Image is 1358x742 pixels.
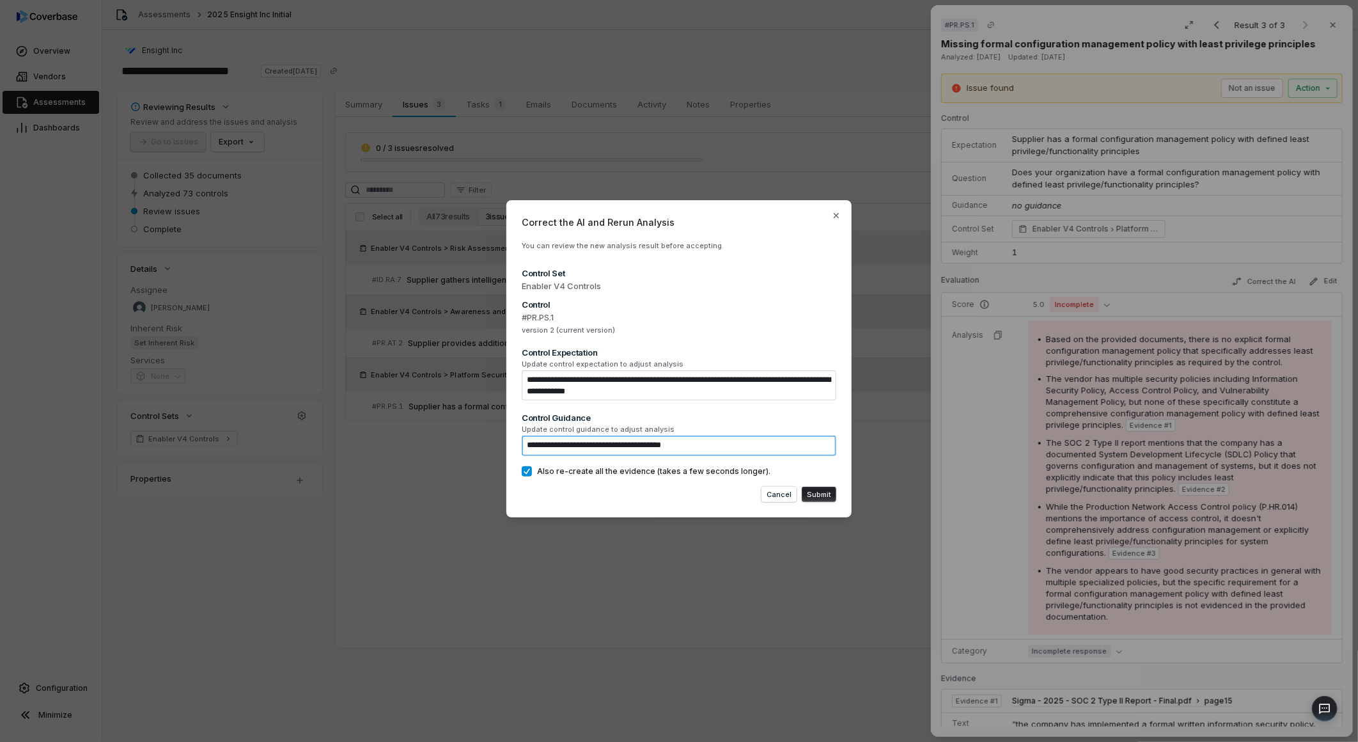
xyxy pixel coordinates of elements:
span: Update control guidance to adjust analysis [522,425,836,434]
span: Enabler V4 Controls [522,280,836,293]
button: Submit [802,487,836,502]
span: Also re-create all the evidence (takes a few seconds longer). [537,466,770,477]
div: Control Set [522,267,836,279]
button: Also re-create all the evidence (takes a few seconds longer). [522,466,532,477]
button: Cancel [761,487,797,502]
span: You can review the new analysis result before accepting. [522,241,724,250]
div: Control Expectation [522,347,836,358]
span: Update control expectation to adjust analysis [522,359,836,369]
span: #PR.PS.1 [522,312,836,324]
div: Control [522,299,836,310]
span: Correct the AI and Rerun Analysis [522,216,836,229]
div: Control Guidance [522,412,836,423]
span: version 2 (current version) [522,326,836,335]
